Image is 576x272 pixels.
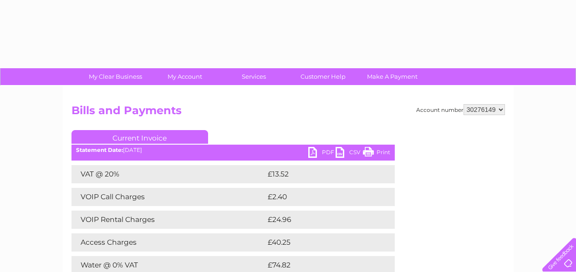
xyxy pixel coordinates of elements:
td: Access Charges [71,233,265,252]
a: Customer Help [285,68,361,85]
td: £2.40 [265,188,374,206]
a: PDF [308,147,336,160]
a: My Clear Business [78,68,153,85]
a: My Account [147,68,222,85]
div: Account number [416,104,505,115]
a: Current Invoice [71,130,208,144]
div: [DATE] [71,147,395,153]
td: VOIP Rental Charges [71,211,265,229]
td: £24.96 [265,211,377,229]
td: £40.25 [265,233,376,252]
a: Make A Payment [355,68,430,85]
b: Statement Date: [76,146,123,153]
a: CSV [336,147,363,160]
a: Services [216,68,291,85]
td: £13.52 [265,165,375,183]
td: VAT @ 20% [71,165,265,183]
a: Print [363,147,390,160]
h2: Bills and Payments [71,104,505,121]
td: VOIP Call Charges [71,188,265,206]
